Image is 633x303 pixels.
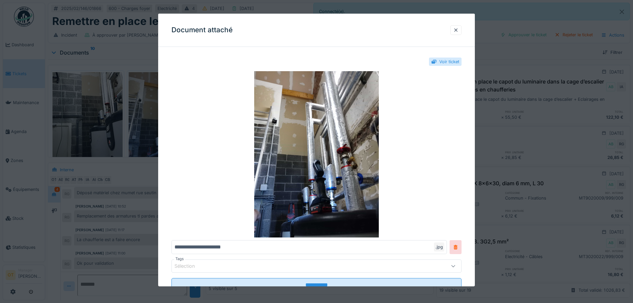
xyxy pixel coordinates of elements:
div: Sélection [174,262,204,270]
div: Voir ticket [439,59,459,65]
label: Tags [174,256,185,262]
img: e8d78c18-1718-4bfd-94c4-076ca8137518-IMG_20250818_100821_665.jpg [171,71,462,237]
div: .jpg [434,242,444,251]
h3: Document attaché [171,26,233,34]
